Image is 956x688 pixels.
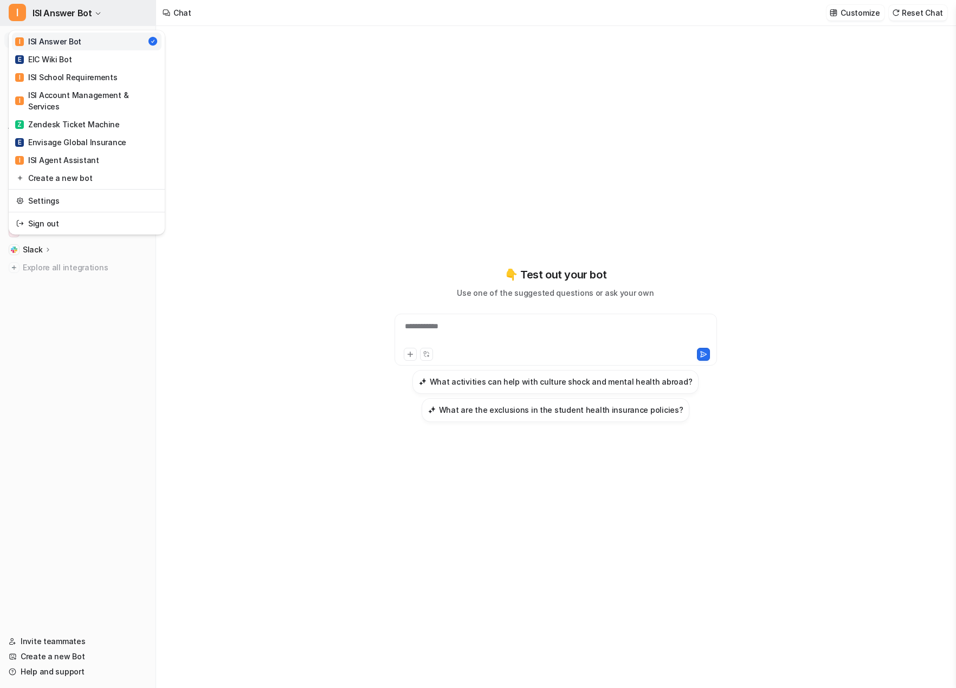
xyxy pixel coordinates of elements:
[9,30,165,235] div: IISI Answer Bot
[15,138,24,147] span: E
[15,156,24,165] span: I
[12,169,162,187] a: Create a new bot
[15,73,24,82] span: I
[16,172,24,184] img: reset
[15,36,81,47] div: ISI Answer Bot
[15,120,24,129] span: Z
[15,89,158,112] div: ISI Account Management & Services
[15,55,24,64] span: E
[33,5,92,21] span: ISI Answer Bot
[15,72,118,83] div: ISI School Requirements
[15,37,24,46] span: I
[12,192,162,210] a: Settings
[15,96,24,105] span: I
[9,4,26,21] span: I
[15,137,126,148] div: Envisage Global Insurance
[15,119,120,130] div: Zendesk Ticket Machine
[16,218,24,229] img: reset
[16,195,24,206] img: reset
[15,54,72,65] div: EIC Wiki Bot
[12,215,162,232] a: Sign out
[15,154,99,166] div: ISI Agent Assistant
